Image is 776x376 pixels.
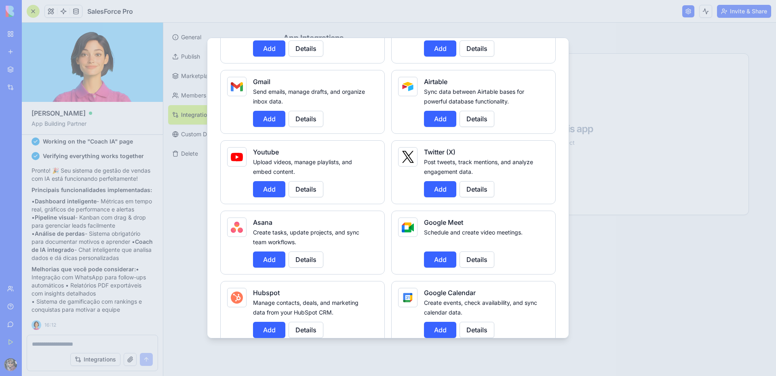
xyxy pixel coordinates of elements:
span: Create events, check availability, and sync calendar data. [424,299,537,316]
button: Details [460,322,494,338]
button: Add [424,181,456,197]
button: Add [253,40,285,57]
span: Gmail [253,78,270,86]
span: Airtable [424,78,447,86]
span: Create tasks, update projects, and sync team workflows. [253,229,359,245]
span: Youtube [253,148,279,156]
span: Post tweets, track mentions, and analyze engagement data. [424,158,533,175]
button: Add [253,251,285,268]
button: Details [460,181,494,197]
span: Twitter (X) [424,148,455,156]
span: Manage contacts, deals, and marketing data from your HubSpot CRM. [253,299,358,316]
button: Add [253,181,285,197]
button: Add [253,322,285,338]
button: Add [424,40,456,57]
span: Sync data between Airtable bases for powerful database functionality. [424,88,524,105]
button: Details [289,322,323,338]
button: Details [289,40,323,57]
button: Details [289,111,323,127]
button: Details [460,111,494,127]
span: Google Calendar [424,289,476,297]
button: Details [289,251,323,268]
span: Send emails, manage drafts, and organize inbox data. [253,88,365,105]
button: Details [460,40,494,57]
button: Add [424,322,456,338]
span: Upload videos, manage playlists, and embed content. [253,158,352,175]
button: Add [424,251,456,268]
span: Asana [253,218,272,226]
button: Add [253,111,285,127]
button: Details [289,181,323,197]
button: Add [424,111,456,127]
button: Details [460,251,494,268]
span: Google Meet [424,218,463,226]
span: Schedule and create video meetings. [424,229,523,236]
span: Hubspot [253,289,280,297]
